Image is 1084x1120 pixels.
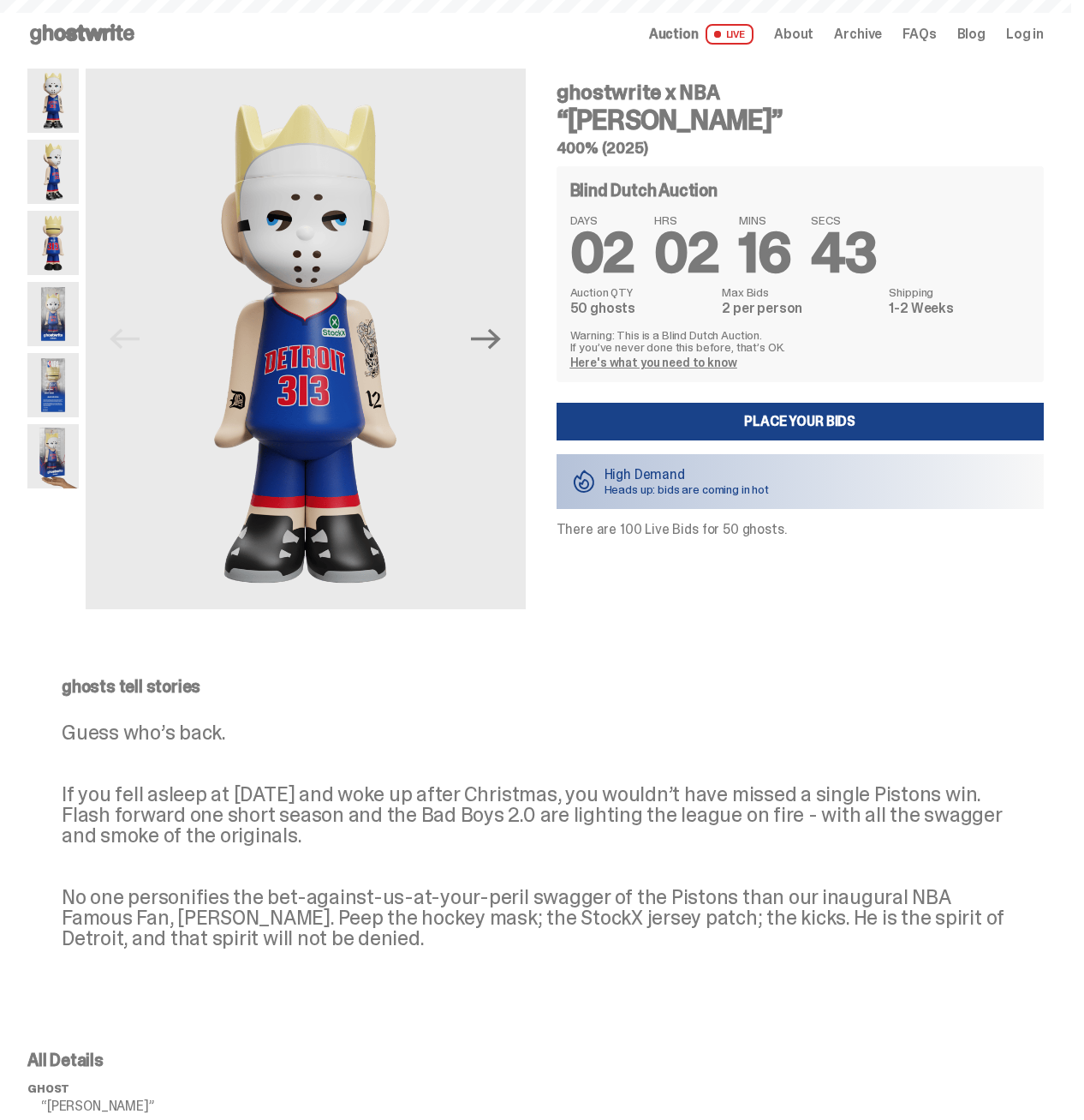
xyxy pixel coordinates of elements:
[557,403,1045,440] a: Place your Bids
[722,302,879,315] dd: 2 per person
[834,27,882,41] a: Archive
[722,286,879,298] dt: Max Bids
[889,302,1030,315] dd: 1-2 Weeks
[774,27,813,41] a: About
[570,182,718,199] h4: Blind Dutch Auction
[557,523,1045,536] p: There are 100 Live Bids for 50 ghosts.
[557,106,1045,134] h3: “[PERSON_NAME]”
[41,1099,282,1113] p: “[PERSON_NAME]”
[957,27,986,41] a: Blog
[706,24,754,45] span: LIVE
[27,69,79,133] img: Copy%20of%20Eminem_NBA_400_1.png
[570,302,712,315] dd: 50 ghosts
[468,320,505,358] button: Next
[86,69,526,619] img: Copy%20of%20Eminem_NBA_400_1.png
[739,214,790,226] span: MINS
[27,1081,69,1096] span: ghost
[605,483,770,495] p: Heads up: bids are coming in hot
[27,140,79,204] img: Copy%20of%20Eminem_NBA_400_3.png
[27,353,79,417] img: Eminem_NBA_400_13.png
[811,218,877,289] span: 43
[27,424,79,488] img: eminem%20scale.png
[1006,27,1044,41] a: Log in
[570,214,634,226] span: DAYS
[557,82,1045,103] h4: ghostwrite x NBA
[570,218,634,289] span: 02
[27,211,79,275] img: Copy%20of%20Eminem_NBA_400_6.png
[649,27,699,41] span: Auction
[62,722,1010,949] p: Guess who’s back. If you fell asleep at [DATE] and woke up after Christmas, you wouldn’t have mis...
[27,1051,282,1069] p: All Details
[889,286,1030,298] dt: Shipping
[27,282,79,346] img: Eminem_NBA_400_12.png
[570,286,712,298] dt: Auction QTY
[654,218,718,289] span: 02
[739,218,790,289] span: 16
[62,678,1010,695] p: ghosts tell stories
[557,141,1045,156] h5: 400% (2025)
[654,214,718,226] span: HRS
[902,27,936,41] a: FAQs
[649,24,753,45] a: Auction LIVE
[811,214,877,226] span: SECS
[570,355,737,370] a: Here's what you need to know
[570,329,1031,353] p: Warning: This is a Blind Dutch Auction. If you’ve never done this before, that’s OK.
[605,468,770,482] p: High Demand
